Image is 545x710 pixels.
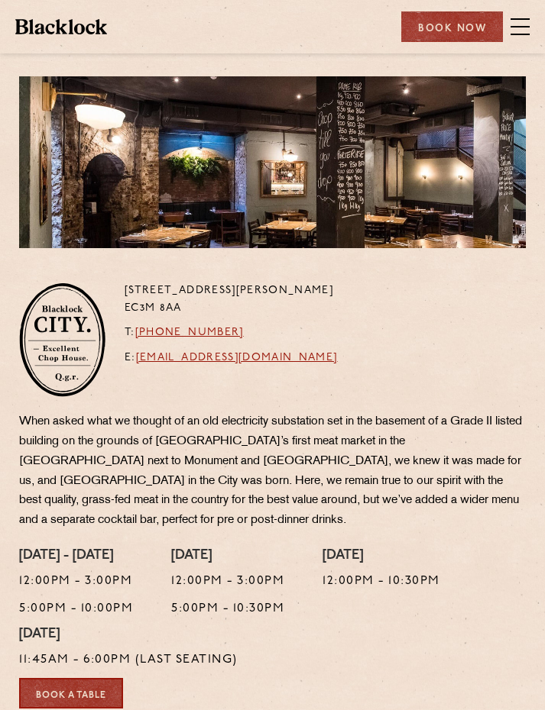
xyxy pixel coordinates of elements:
[125,350,338,367] p: E:
[19,548,133,565] h4: [DATE] - [DATE]
[19,282,105,397] img: City-stamp-default.svg
[125,324,338,342] p: T:
[19,627,238,644] h4: [DATE]
[125,282,338,317] p: [STREET_ADDRESS][PERSON_NAME] EC3M 8AA
[19,572,133,592] p: 12:00pm - 3:00pm
[323,572,440,592] p: 12:00pm - 10:30pm
[19,412,526,531] p: When asked what we thought of an old electricity substation set in the basement of a Grade II lis...
[19,650,238,670] p: 11:45am - 6:00pm (Last Seating)
[171,572,284,592] p: 12:00pm - 3:00pm
[19,599,133,619] p: 5:00pm - 10:00pm
[136,352,338,363] a: [EMAIL_ADDRESS][DOMAIN_NAME]
[323,548,440,565] h4: [DATE]
[171,599,284,619] p: 5:00pm - 10:30pm
[15,19,107,34] img: BL_Textured_Logo-footer-cropped.svg
[19,678,123,708] a: Book a Table
[135,327,244,338] a: [PHONE_NUMBER]
[401,11,503,42] div: Book Now
[171,548,284,565] h4: [DATE]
